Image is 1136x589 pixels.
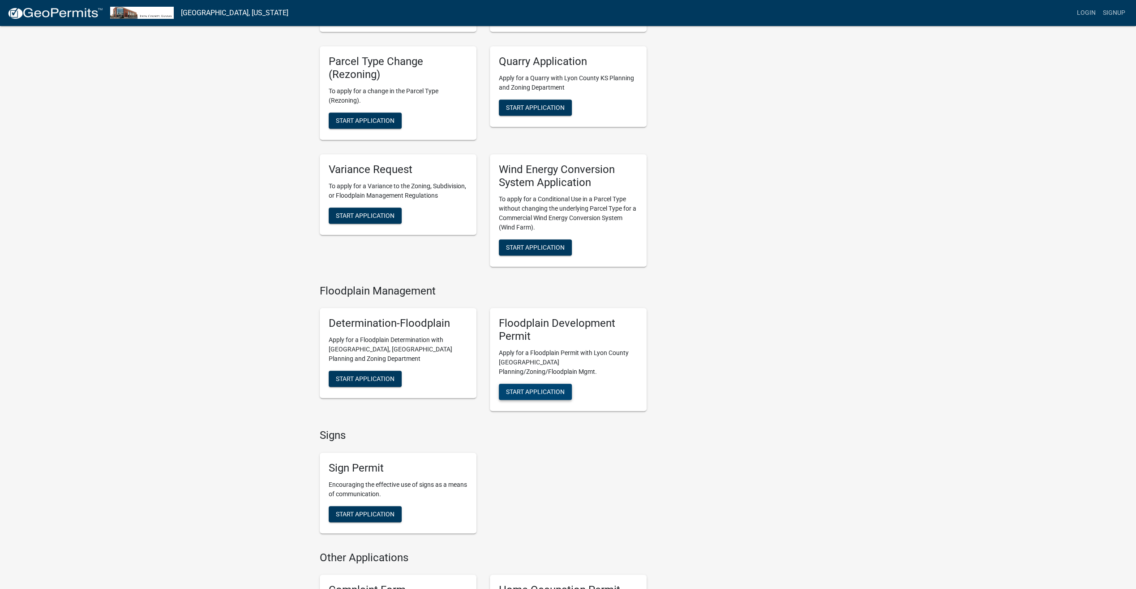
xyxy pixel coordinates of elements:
[336,117,394,124] span: Start Application
[329,335,467,364] p: Apply for a Floodplain Determination with [GEOGRAPHIC_DATA], [GEOGRAPHIC_DATA] Planning and Zonin...
[110,7,174,19] img: Lyon County, Kansas
[499,348,638,377] p: Apply for a Floodplain Permit with Lyon County [GEOGRAPHIC_DATA] Planning/Zoning/Floodplain Mgmt.
[329,371,402,387] button: Start Application
[1099,4,1129,22] a: Signup
[329,506,402,522] button: Start Application
[499,100,572,116] button: Start Application
[320,429,647,442] h4: Signs
[499,163,638,189] h5: Wind Energy Conversion System Application
[336,375,394,382] span: Start Application
[506,104,565,111] span: Start Application
[499,55,638,68] h5: Quarry Application
[329,87,467,105] p: To apply for a change in the Parcel Type (Rezoning).
[336,212,394,219] span: Start Application
[329,163,467,176] h5: Variance Request
[499,195,638,232] p: To apply for a Conditional Use in a Parcel Type without changing the underlying Parcel Type for a...
[499,317,638,343] h5: Floodplain Development Permit
[506,388,565,395] span: Start Application
[499,384,572,400] button: Start Application
[320,551,647,564] h4: Other Applications
[329,317,467,330] h5: Determination-Floodplain
[1073,4,1099,22] a: Login
[329,462,467,475] h5: Sign Permit
[499,239,572,256] button: Start Application
[336,510,394,517] span: Start Application
[329,182,467,200] p: To apply for a Variance to the Zoning, Subdivision, or Floodplain Management Regulations
[499,74,638,92] p: Apply for a Quarry with Lyon County KS Planning and Zoning Department
[329,55,467,81] h5: Parcel Type Change (Rezoning)
[329,208,402,224] button: Start Application
[181,5,288,21] a: [GEOGRAPHIC_DATA], [US_STATE]
[329,480,467,499] p: Encouraging the effective use of signs as a means of communication.
[320,285,647,298] h4: Floodplain Management
[329,113,402,129] button: Start Application
[506,243,565,251] span: Start Application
